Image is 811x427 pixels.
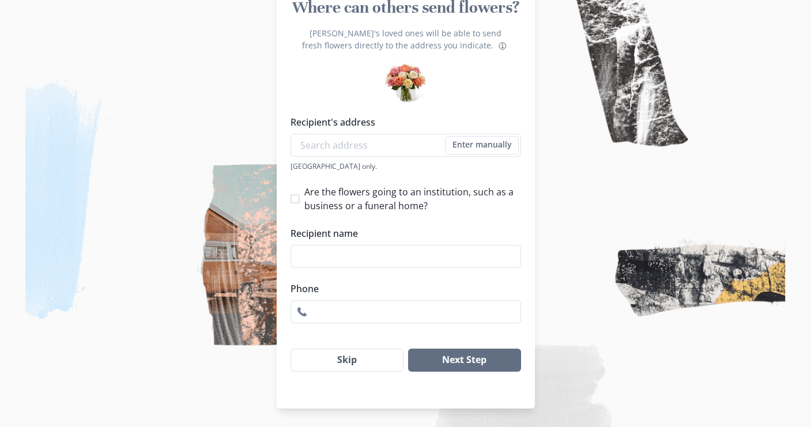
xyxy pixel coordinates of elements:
input: Search address [291,134,521,157]
div: [GEOGRAPHIC_DATA] only. [291,161,521,171]
button: Next Step [408,349,520,372]
label: Phone [291,282,514,296]
div: Preview of some flower bouquets [384,58,427,101]
label: Recipient name [291,226,514,240]
label: Recipient's address [291,115,514,129]
button: Skip [291,349,404,372]
p: [PERSON_NAME]'s loved ones will be able to send fresh flowers directly to the address you indicate. [291,27,521,54]
button: About flower deliveries [496,39,510,53]
span: Are the flowers going to an institution, such as a business or a funeral home? [304,185,521,213]
button: Enter manually [445,136,519,154]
